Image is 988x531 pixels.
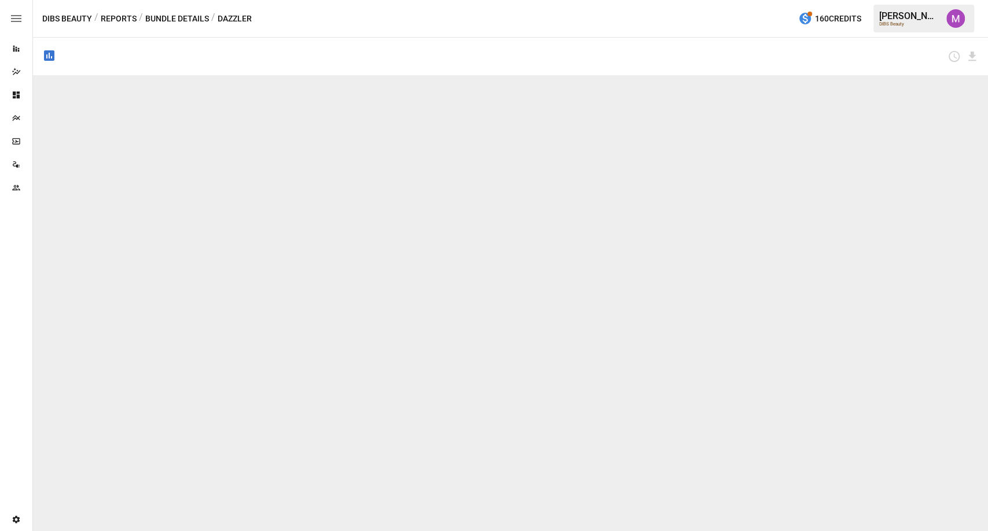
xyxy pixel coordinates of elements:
[139,12,143,26] div: /
[94,12,98,26] div: /
[946,9,965,28] img: Umer Muhammed
[815,12,861,26] span: 160 Credits
[939,2,972,35] button: Umer Muhammed
[879,21,939,27] div: DIBS Beauty
[879,10,939,21] div: [PERSON_NAME]
[145,12,209,26] button: Bundle Details
[101,12,137,26] button: Reports
[42,12,92,26] button: DIBS Beauty
[794,8,866,30] button: 160Credits
[211,12,215,26] div: /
